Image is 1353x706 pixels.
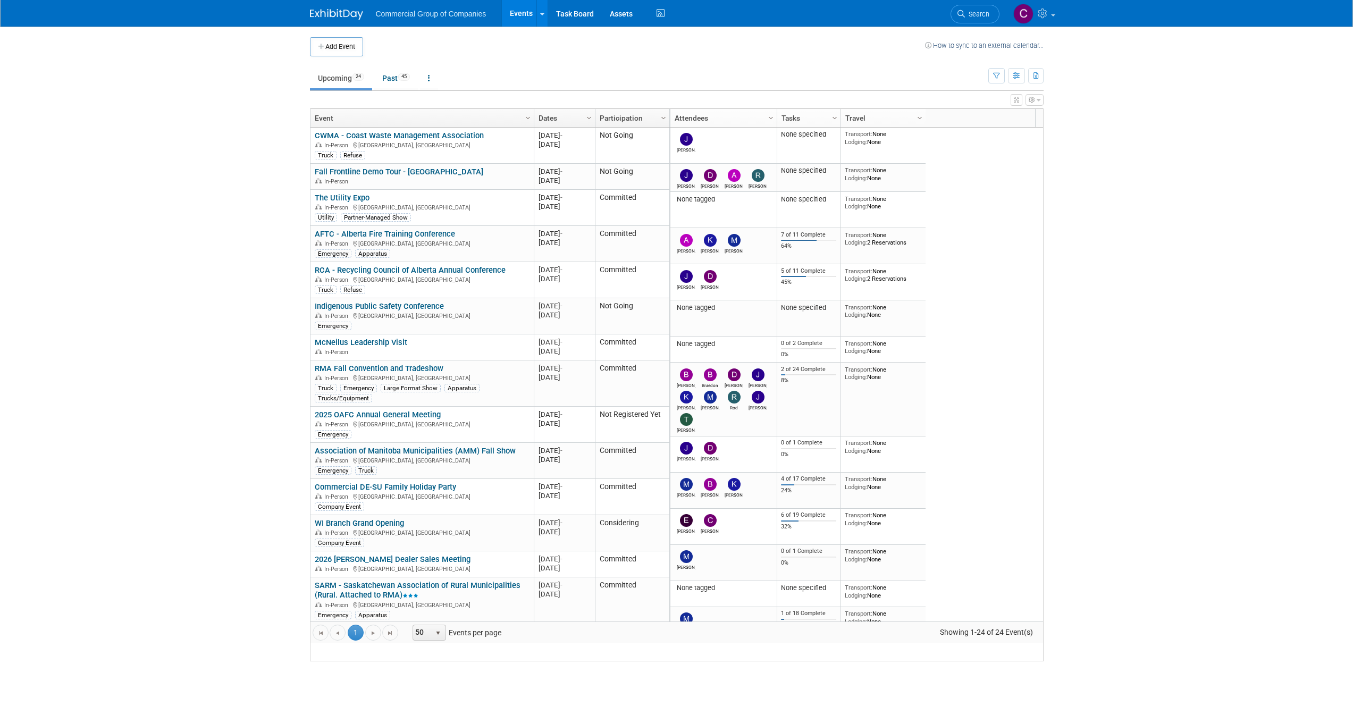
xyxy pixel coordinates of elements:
[845,592,867,599] span: Lodging:
[560,447,562,455] span: -
[315,375,322,380] img: In-Person Event
[677,381,695,388] div: Brennan Kapler
[781,377,836,384] div: 8%
[781,548,836,555] div: 0 of 1 Complete
[728,391,741,404] img: Rod Leland
[951,5,999,23] a: Search
[845,366,921,381] div: None None
[680,442,693,455] img: Jamie Zimmerman
[658,109,669,125] a: Column Settings
[781,610,836,617] div: 1 of 18 Complete
[539,446,590,455] div: [DATE]
[781,439,836,447] div: 0 of 1 Complete
[522,109,534,125] a: Column Settings
[845,166,872,174] span: Transport:
[930,625,1043,640] span: Showing 1-24 of 24 Event(s)
[677,182,695,189] div: Jamie Zimmerman
[749,381,767,388] div: Jason Fast
[315,204,322,209] img: In-Person Event
[560,555,562,563] span: -
[749,182,767,189] div: Richard Gale
[680,368,693,381] img: Brennan Kapler
[539,455,590,464] div: [DATE]
[310,37,363,56] button: Add Event
[315,611,351,619] div: Emergency
[315,239,529,248] div: [GEOGRAPHIC_DATA], [GEOGRAPHIC_DATA]
[583,109,595,125] a: Column Settings
[355,249,390,258] div: Apparatus
[680,612,693,625] img: Mitch Mesenchuk
[386,629,394,637] span: Go to the last page
[539,554,590,564] div: [DATE]
[845,447,867,455] span: Lodging:
[767,114,775,122] span: Column Settings
[315,193,369,203] a: The Utility Expo
[728,368,741,381] img: David West
[659,114,668,122] span: Column Settings
[315,421,322,426] img: In-Person Event
[315,518,404,528] a: WI Branch Grand Opening
[845,519,867,527] span: Lodging:
[845,340,921,355] div: None None
[701,527,719,534] div: Cole Mattern
[781,451,836,458] div: 0%
[324,204,351,211] span: In-Person
[381,384,441,392] div: Large Format Show
[444,384,480,392] div: Apparatus
[595,479,669,515] td: Committed
[315,167,483,176] a: Fall Frontline Demo Tour - [GEOGRAPHIC_DATA]
[560,167,562,175] span: -
[845,304,921,319] div: None None
[560,338,562,346] span: -
[315,600,529,609] div: [GEOGRAPHIC_DATA], [GEOGRAPHIC_DATA]
[845,166,921,182] div: None None
[595,515,669,551] td: Considering
[704,270,717,283] img: David West
[845,340,872,347] span: Transport:
[752,391,764,404] img: Joe Galloway
[781,109,834,127] a: Tasks
[595,551,669,577] td: Committed
[560,302,562,310] span: -
[524,114,532,122] span: Column Settings
[704,391,717,404] img: Mike Feduniw
[315,466,351,475] div: Emergency
[539,410,590,419] div: [DATE]
[315,349,322,354] img: In-Person Event
[595,360,669,407] td: Committed
[845,584,872,591] span: Transport:
[315,529,322,535] img: In-Person Event
[539,373,590,382] div: [DATE]
[680,391,693,404] img: Kelly Mayhew
[704,169,717,182] img: Derek MacDonald
[680,270,693,283] img: Jason Fast
[539,274,590,283] div: [DATE]
[539,229,590,238] div: [DATE]
[560,519,562,527] span: -
[399,625,512,641] span: Events per page
[845,195,872,203] span: Transport:
[315,581,520,600] a: SARM - Saskatchewan Association of Rural Municipalities (Rural. Attached to RMA)
[704,234,717,247] img: Kelly Mayhew
[845,130,921,146] div: None None
[845,548,872,555] span: Transport:
[315,364,443,373] a: RMA Fall Convention and Tradeshow
[315,554,470,564] a: 2026 [PERSON_NAME] Dealer Sales Meeting
[704,514,717,527] img: Cole Mattern
[845,373,867,381] span: Lodging:
[781,475,836,483] div: 4 of 17 Complete
[324,529,351,536] span: In-Person
[845,610,921,625] div: None None
[781,166,836,175] div: None specified
[595,164,669,190] td: Not Going
[845,584,921,599] div: None None
[781,195,836,204] div: None specified
[845,174,867,182] span: Lodging:
[728,234,741,247] img: Mike Feduniw
[595,577,669,624] td: Committed
[595,262,669,298] td: Committed
[925,41,1044,49] a: How to sync to an external calendar...
[560,194,562,201] span: -
[355,466,377,475] div: Truck
[680,514,693,527] img: Emma Schwab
